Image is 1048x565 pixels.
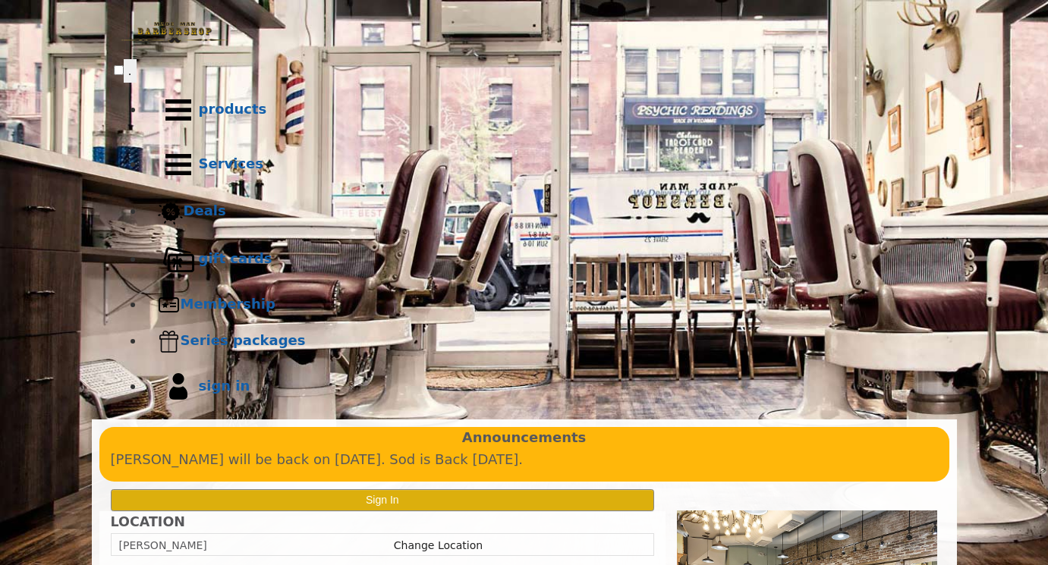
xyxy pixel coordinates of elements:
[111,489,655,511] button: Sign In
[158,366,199,407] img: sign in
[199,250,272,266] b: gift cards
[124,59,137,83] button: menu toggle
[128,63,132,78] span: .
[184,202,226,218] b: Deals
[181,296,275,312] b: Membership
[144,83,935,137] a: Productsproducts
[114,65,124,75] input: menu toggle
[111,449,938,471] p: [PERSON_NAME] will be back on [DATE]. Sod is Back [DATE].
[394,539,483,551] a: Change Location
[158,199,184,225] img: Deals
[144,287,935,323] a: MembershipMembership
[144,323,935,359] a: Series packagesSeries packages
[114,8,235,57] img: Made Man Barbershop logo
[119,539,207,551] span: [PERSON_NAME]
[158,144,199,185] img: Services
[181,332,306,348] b: Series packages
[144,192,935,232] a: DealsDeals
[199,378,250,394] b: sign in
[199,155,264,171] b: Services
[111,514,185,529] b: LOCATION
[144,137,935,192] a: ServicesServices
[158,89,199,130] img: Products
[144,232,935,287] a: Gift cardsgift cards
[158,293,181,316] img: Membership
[158,239,199,280] img: Gift cards
[158,330,181,353] img: Series packages
[199,101,267,117] b: products
[144,359,935,414] a: sign insign in
[462,427,587,449] b: Announcements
